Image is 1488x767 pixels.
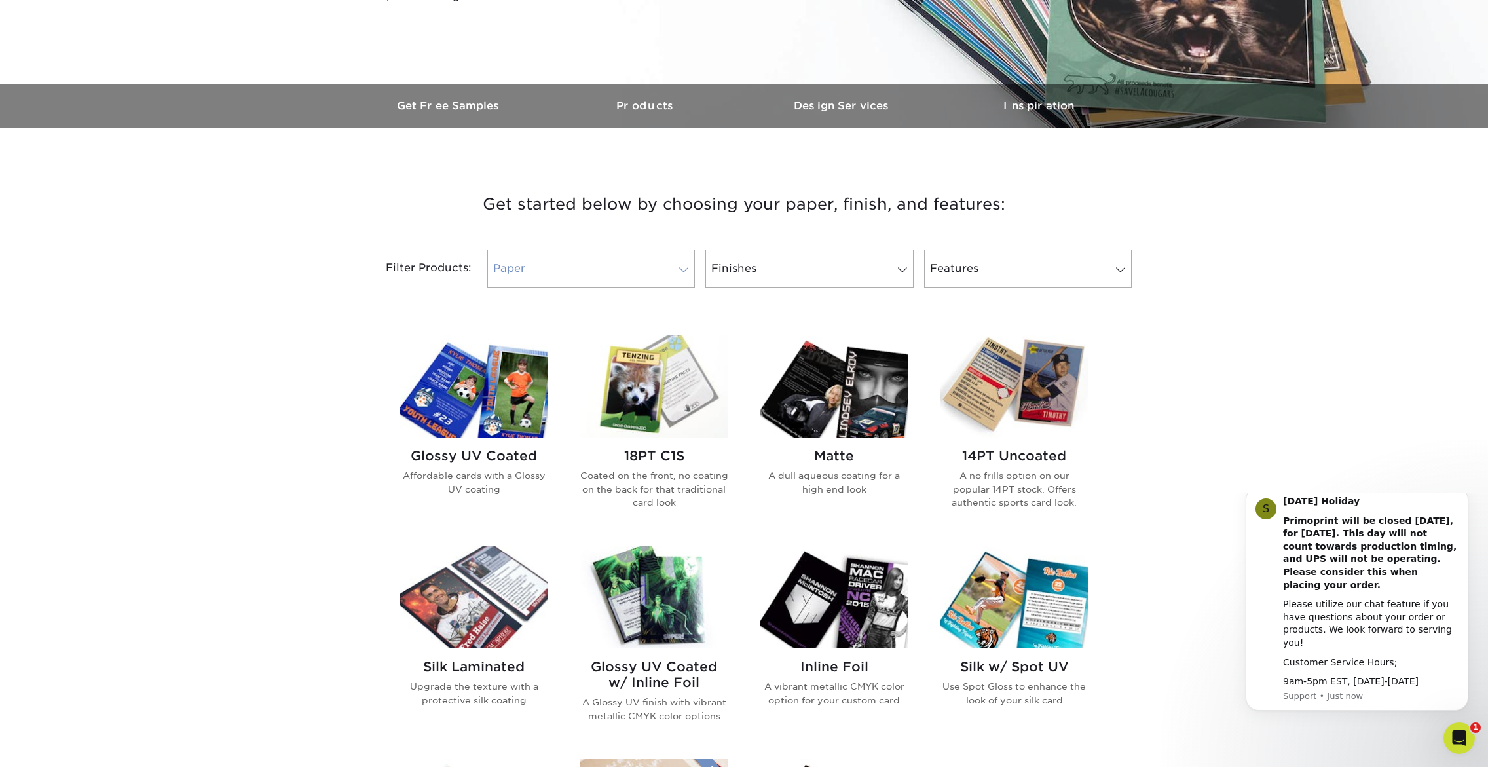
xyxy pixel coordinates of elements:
[57,3,232,196] div: Message content
[705,250,913,288] a: Finishes
[760,546,908,648] img: Inline Foil Trading Cards
[940,100,1137,112] h3: Inspiration
[400,469,548,496] p: Affordable cards with a Glossy UV coating
[580,448,728,464] h2: 18PT C1S
[940,469,1088,509] p: A no frills option on our popular 14PT stock. Offers authentic sports card look.
[580,335,728,438] img: 18PT C1S Trading Cards
[744,100,940,112] h3: Design Services
[580,335,728,530] a: 18PT C1S Trading Cards 18PT C1S Coated on the front, no coating on the back for that traditional ...
[400,546,548,743] a: Silk Laminated Trading Cards Silk Laminated Upgrade the texture with a protective silk coating
[760,680,908,707] p: A vibrant metallic CMYK color option for your custom card
[744,84,940,128] a: Design Services
[57,183,232,196] div: 9am-5pm EST, [DATE]-[DATE]
[400,659,548,675] h2: Silk Laminated
[400,680,548,707] p: Upgrade the texture with a protective silk coating
[940,680,1088,707] p: Use Spot Gloss to enhance the look of your silk card
[400,335,548,530] a: Glossy UV Coated Trading Cards Glossy UV Coated Affordable cards with a Glossy UV coating
[580,546,728,648] img: Glossy UV Coated w/ Inline Foil Trading Cards
[1470,722,1481,733] span: 1
[580,469,728,509] p: Coated on the front, no coating on the back for that traditional card look
[29,6,50,27] div: Profile image for Support
[548,84,744,128] a: Products
[1226,493,1488,732] iframe: Intercom notifications message
[548,100,744,112] h3: Products
[57,198,232,210] p: Message from Support, sent Just now
[580,659,728,690] h2: Glossy UV Coated w/ Inline Foil
[57,23,231,98] b: Primoprint will be closed [DATE], for [DATE]. This day will not count towards production timing, ...
[487,250,695,288] a: Paper
[760,335,908,530] a: Matte Trading Cards Matte A dull aqueous coating for a high end look
[57,164,232,177] div: Customer Service Hours;
[940,546,1088,743] a: Silk w/ Spot UV Trading Cards Silk w/ Spot UV Use Spot Gloss to enhance the look of your silk card
[3,727,111,762] iframe: Google Customer Reviews
[760,546,908,743] a: Inline Foil Trading Cards Inline Foil A vibrant metallic CMYK color option for your custom card
[940,335,1088,438] img: 14PT Uncoated Trading Cards
[400,448,548,464] h2: Glossy UV Coated
[361,175,1127,234] h3: Get started below by choosing your paper, finish, and features:
[940,546,1088,648] img: Silk w/ Spot UV Trading Cards
[580,546,728,743] a: Glossy UV Coated w/ Inline Foil Trading Cards Glossy UV Coated w/ Inline Foil A Glossy UV finish ...
[940,448,1088,464] h2: 14PT Uncoated
[760,659,908,675] h2: Inline Foil
[57,105,232,157] div: Please utilize our chat feature if you have questions about your order or products. We look forwa...
[940,84,1137,128] a: Inspiration
[351,84,548,128] a: Get Free Samples
[351,250,482,288] div: Filter Products:
[351,100,548,112] h3: Get Free Samples
[400,546,548,648] img: Silk Laminated Trading Cards
[760,469,908,496] p: A dull aqueous coating for a high end look
[580,696,728,722] p: A Glossy UV finish with vibrant metallic CMYK color options
[1443,722,1475,754] iframe: Intercom live chat
[924,250,1132,288] a: Features
[760,335,908,438] img: Matte Trading Cards
[400,335,548,438] img: Glossy UV Coated Trading Cards
[760,448,908,464] h2: Matte
[940,659,1088,675] h2: Silk w/ Spot UV
[57,3,134,14] b: [DATE] Holiday
[940,335,1088,530] a: 14PT Uncoated Trading Cards 14PT Uncoated A no frills option on our popular 14PT stock. Offers au...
